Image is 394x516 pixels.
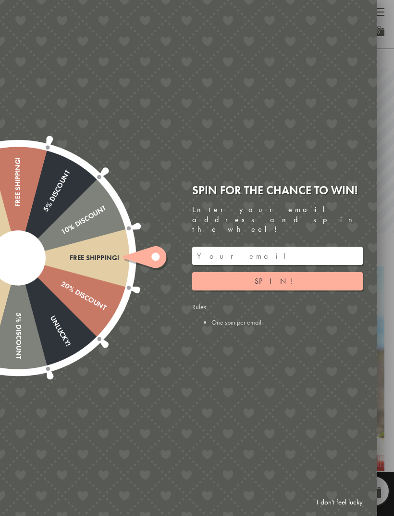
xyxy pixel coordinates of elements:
div: 5% Discount [14,168,72,260]
span: Spin! [255,276,300,286]
input: Your email [192,247,363,265]
div: Unlucky! [14,256,72,347]
a: I don't feel lucky [312,493,368,511]
button: Spin! [192,272,363,290]
div: Rules: [192,302,363,327]
div: Spin for the chance to win! [192,183,363,198]
li: One spin per email [211,318,363,327]
div: Free shipping! [14,157,22,258]
div: 20% Discount [16,254,107,312]
div: Free shipping! [18,254,119,262]
div: Enter your email address and spin the wheel! [192,205,363,235]
div: 5% Discount [14,258,22,359]
div: 10% Discount [16,204,107,262]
